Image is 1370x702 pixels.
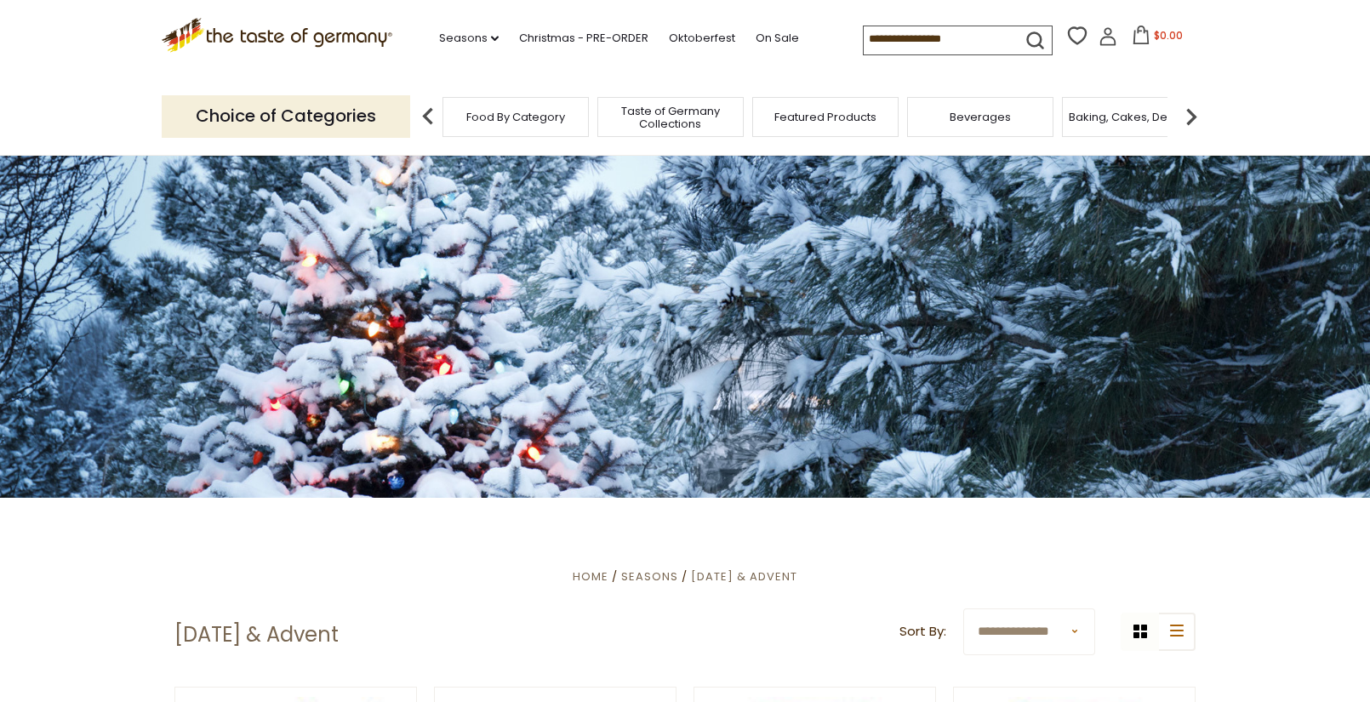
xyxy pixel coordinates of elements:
a: Oktoberfest [669,29,735,48]
span: $0.00 [1154,28,1183,43]
a: Featured Products [774,111,876,123]
a: Taste of Germany Collections [602,105,739,130]
img: previous arrow [411,100,445,134]
a: Beverages [950,111,1011,123]
label: Sort By: [899,621,946,642]
a: Baking, Cakes, Desserts [1069,111,1201,123]
h1: [DATE] & Advent [174,622,339,648]
a: Seasons [439,29,499,48]
a: Christmas - PRE-ORDER [519,29,648,48]
a: Seasons [621,568,678,585]
a: On Sale [756,29,799,48]
a: Home [573,568,608,585]
a: [DATE] & Advent [691,568,797,585]
a: Food By Category [466,111,565,123]
img: next arrow [1174,100,1208,134]
button: $0.00 [1121,26,1193,51]
p: Choice of Categories [162,95,410,137]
